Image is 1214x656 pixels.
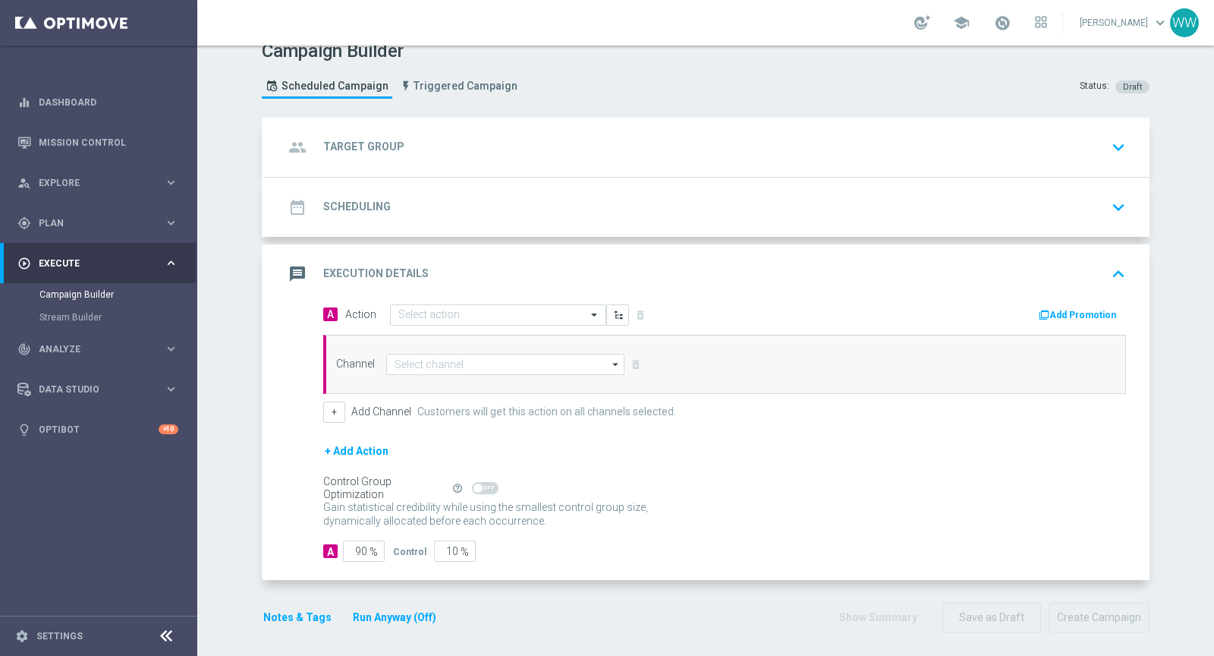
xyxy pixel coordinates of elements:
span: Data Studio [39,385,164,394]
i: gps_fixed [17,216,31,230]
i: person_search [17,176,31,190]
a: Campaign Builder [39,289,158,301]
i: settings [15,629,29,643]
h2: Execution Details [323,266,429,281]
button: Add Promotion [1037,307,1121,323]
button: Mission Control [17,137,179,149]
button: gps_fixed Plan keyboard_arrow_right [17,217,179,229]
div: Dashboard [17,82,178,122]
div: Explore [17,176,164,190]
button: lightbulb Optibot +10 [17,424,179,436]
i: arrow_drop_down [609,355,624,374]
label: Add Channel [351,405,411,418]
i: keyboard_arrow_down [1107,136,1130,159]
span: Scheduled Campaign [281,80,388,93]
a: Mission Control [39,122,178,162]
div: date_range Scheduling keyboard_arrow_down [284,193,1131,222]
button: + [323,402,345,423]
a: Dashboard [39,82,178,122]
div: A [323,544,338,558]
label: Customers will get this action on all channels selected. [417,405,676,418]
h2: Target Group [323,140,404,154]
span: Draft [1123,82,1142,92]
i: message [284,260,311,288]
a: Scheduled Campaign [262,74,392,99]
div: Data Studio [17,383,164,396]
div: Campaign Builder [39,283,196,306]
i: lightbulb [17,423,31,437]
span: % [370,546,378,559]
span: Plan [39,219,164,228]
span: school [953,14,970,31]
div: Status: [1080,80,1109,93]
div: Control [393,544,426,558]
button: Notes & Tags [262,608,333,627]
i: keyboard_arrow_right [164,216,178,230]
a: Stream Builder [39,311,158,323]
span: % [461,546,469,559]
i: keyboard_arrow_right [164,382,178,396]
div: Control Group Optimization [323,475,451,501]
i: keyboard_arrow_right [164,175,178,190]
label: Action [345,308,376,321]
button: Run Anyway (Off) [351,608,438,627]
i: keyboard_arrow_down [1107,196,1130,219]
i: keyboard_arrow_right [164,342,178,356]
div: WW [1170,8,1199,37]
i: keyboard_arrow_up [1107,263,1130,285]
button: keyboard_arrow_down [1105,193,1131,222]
h2: Scheduling [323,200,391,214]
div: Stream Builder [39,306,196,329]
span: Triggered Campaign [414,80,517,93]
label: Channel [336,358,375,371]
h1: Campaign Builder [262,40,525,62]
div: Plan [17,216,164,230]
span: keyboard_arrow_down [1152,14,1168,31]
button: help_outline [451,480,472,497]
span: Explore [39,178,164,188]
i: group [284,134,311,161]
i: help_outline [452,483,463,494]
button: Save as Draft [942,603,1041,632]
i: play_circle_outline [17,257,31,270]
div: Execute [17,257,164,270]
button: equalizer Dashboard [17,96,179,109]
div: Analyze [17,342,164,356]
span: Execute [39,259,164,268]
button: keyboard_arrow_down [1105,133,1131,162]
button: keyboard_arrow_up [1105,260,1131,289]
button: person_search Explore keyboard_arrow_right [17,177,179,189]
button: Create Campaign [1049,603,1150,632]
i: equalizer [17,96,31,109]
button: Data Studio keyboard_arrow_right [17,383,179,396]
div: +10 [159,424,178,434]
button: play_circle_outline Execute keyboard_arrow_right [17,257,179,270]
div: message Execution Details keyboard_arrow_up [284,260,1131,289]
div: group Target Group keyboard_arrow_down [284,133,1131,162]
a: [PERSON_NAME]keyboard_arrow_down [1078,11,1170,34]
span: A [323,307,338,321]
a: Optibot [39,409,159,449]
a: Settings [36,632,83,641]
i: keyboard_arrow_right [164,256,178,270]
i: date_range [284,194,311,221]
colored-tag: Draft [1115,80,1150,92]
a: Triggered Campaign [396,74,521,99]
div: Optibot [17,409,178,449]
button: track_changes Analyze keyboard_arrow_right [17,343,179,355]
button: + Add Action [323,442,390,461]
span: Analyze [39,345,164,354]
i: track_changes [17,342,31,356]
input: Select channel [386,354,624,375]
div: Mission Control [17,122,178,162]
